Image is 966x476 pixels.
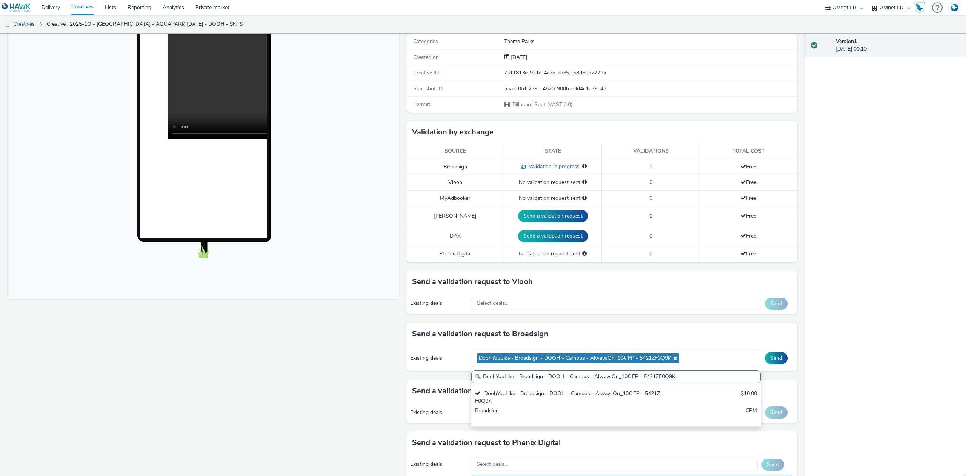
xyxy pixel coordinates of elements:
[741,163,756,170] span: Free
[504,38,797,45] div: Theme Parks
[413,38,438,45] span: Categories
[504,144,602,159] th: State
[509,54,527,61] span: [DATE]
[4,21,11,28] img: dooh
[602,144,700,159] th: Validations
[765,352,788,364] button: Send
[2,3,31,12] img: undefined Logo
[410,300,468,307] div: Existing deals
[649,195,652,202] span: 0
[741,195,756,202] span: Free
[406,246,504,262] td: Phenix Digital
[649,232,652,240] span: 0
[836,38,857,45] strong: Version 1
[475,390,662,405] div: DoohYouLike - Broadsign - DOOH - Campus - AlwaysOn_10€ FP - 5421ZF0Q9K
[649,212,652,219] span: 0
[700,144,797,159] th: Total cost
[649,250,652,257] span: 0
[479,355,671,362] span: DoohYouLike - Broadsign - DOOH - Campus - AlwaysOn_10€ FP - 5421ZF0Q9K
[410,354,468,362] div: Existing deals
[412,127,494,138] h3: Validation by exchange
[582,250,587,258] div: Please select a deal below and click on Send to send a validation request to Phenix Digital.
[765,298,788,310] button: Send
[413,54,439,61] span: Created on
[412,385,558,397] h3: Send a validation request to MyAdbooker
[413,100,430,108] span: Format
[406,206,504,226] td: [PERSON_NAME]
[412,437,561,448] h3: Send a validation request to Phenix Digital
[477,461,508,468] span: Select deals...
[509,54,527,61] div: Creation 07 October 2025, 00:10
[412,276,533,287] h3: Send a validation request to Viooh
[512,101,572,108] span: Billboard Spot (VAST 3.0)
[406,226,504,246] td: DAX
[582,179,587,186] div: Please select a deal below and click on Send to send a validation request to Viooh.
[761,459,784,471] button: Send
[410,461,467,468] div: Existing deals
[741,232,756,240] span: Free
[582,195,587,202] div: Please select a deal below and click on Send to send a validation request to MyAdbooker.
[765,406,788,419] button: Send
[412,328,548,340] h3: Send a validation request to Broadsign
[914,2,928,14] a: Hawk Academy
[504,85,797,93] div: 5aae10fd-239b-4520-900b-e3d4c1a39b43
[477,300,508,307] span: Select deals...
[649,179,652,186] span: 0
[741,390,757,405] div: $10.00
[504,69,797,77] div: 7a11813e-921e-4a2d-ade5-f58d60d2779a
[406,190,504,206] td: MyAdbooker
[406,144,504,159] th: Source
[914,2,925,14] img: Hawk Academy
[406,175,504,190] td: Viooh
[746,407,757,422] div: CPM
[526,163,580,170] span: Validation in progress
[741,212,756,219] span: Free
[475,407,662,422] div: Broadsign
[508,195,598,202] div: No validation request sent
[413,85,443,92] span: Snapshot ID
[43,15,246,33] a: Creative : 2025-1O - [GEOGRAPHIC_DATA] - AQUAPARK [DATE] - DOOH - $NT$
[649,163,652,170] span: 1
[410,409,468,416] div: Existing deals
[406,159,504,175] td: Broadsign
[508,250,598,258] div: No validation request sent
[741,250,756,257] span: Free
[836,38,960,53] div: [DATE] 00:10
[949,2,960,13] img: Account FR
[518,230,588,242] button: Send a validation request
[508,179,598,186] div: No validation request sent
[741,179,756,186] span: Free
[518,210,588,222] button: Send a validation request
[471,370,761,383] input: Search......
[413,69,439,76] span: Creative ID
